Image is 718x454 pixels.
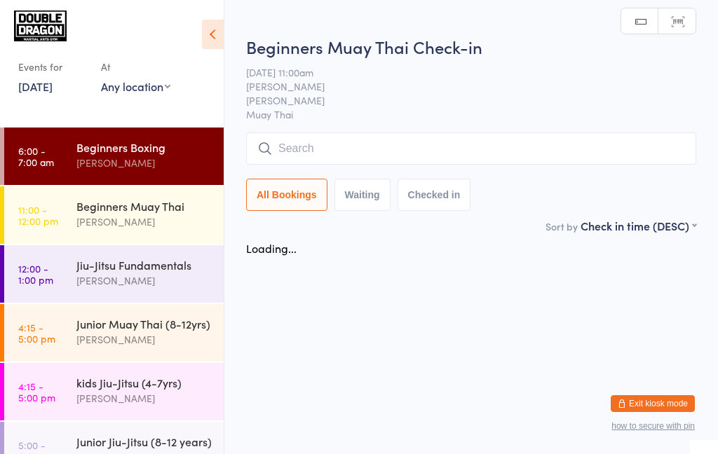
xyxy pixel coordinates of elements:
a: 6:00 -7:00 amBeginners Boxing[PERSON_NAME] [4,128,224,185]
time: 11:00 - 12:00 pm [18,204,58,226]
div: Any location [101,78,170,94]
a: 4:15 -5:00 pmkids Jiu-Jitsu (4-7yrs)[PERSON_NAME] [4,363,224,420]
button: Checked in [398,179,471,211]
time: 4:15 - 5:00 pm [18,322,55,344]
div: [PERSON_NAME] [76,390,212,406]
a: [DATE] [18,78,53,94]
time: 12:00 - 1:00 pm [18,263,53,285]
div: Check in time (DESC) [581,218,696,233]
div: Beginners Muay Thai [76,198,212,214]
button: Waiting [334,179,391,211]
div: Junior Muay Thai (8-12yrs) [76,316,212,331]
span: Muay Thai [246,107,696,121]
div: At [101,55,170,78]
div: [PERSON_NAME] [76,214,212,230]
a: 12:00 -1:00 pmJiu-Jitsu Fundamentals[PERSON_NAME] [4,245,224,303]
img: Double Dragon Gym [14,11,67,41]
div: Junior Jiu-Jitsu (8-12 years) [76,434,212,449]
input: Search [246,132,696,165]
a: 11:00 -12:00 pmBeginners Muay Thai[PERSON_NAME] [4,186,224,244]
div: Jiu-Jitsu Fundamentals [76,257,212,273]
button: All Bookings [246,179,327,211]
span: [PERSON_NAME] [246,79,675,93]
h2: Beginners Muay Thai Check-in [246,35,696,58]
time: 6:00 - 7:00 am [18,145,54,167]
label: Sort by [546,219,578,233]
div: [PERSON_NAME] [76,331,212,348]
div: kids Jiu-Jitsu (4-7yrs) [76,375,212,390]
span: [PERSON_NAME] [246,93,675,107]
button: how to secure with pin [611,421,695,431]
div: [PERSON_NAME] [76,155,212,171]
div: [PERSON_NAME] [76,273,212,289]
a: 4:15 -5:00 pmJunior Muay Thai (8-12yrs)[PERSON_NAME] [4,304,224,362]
span: [DATE] 11:00am [246,65,675,79]
div: Loading... [246,240,297,256]
div: Events for [18,55,87,78]
div: Beginners Boxing [76,139,212,155]
button: Exit kiosk mode [611,395,695,412]
time: 4:15 - 5:00 pm [18,380,55,403]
